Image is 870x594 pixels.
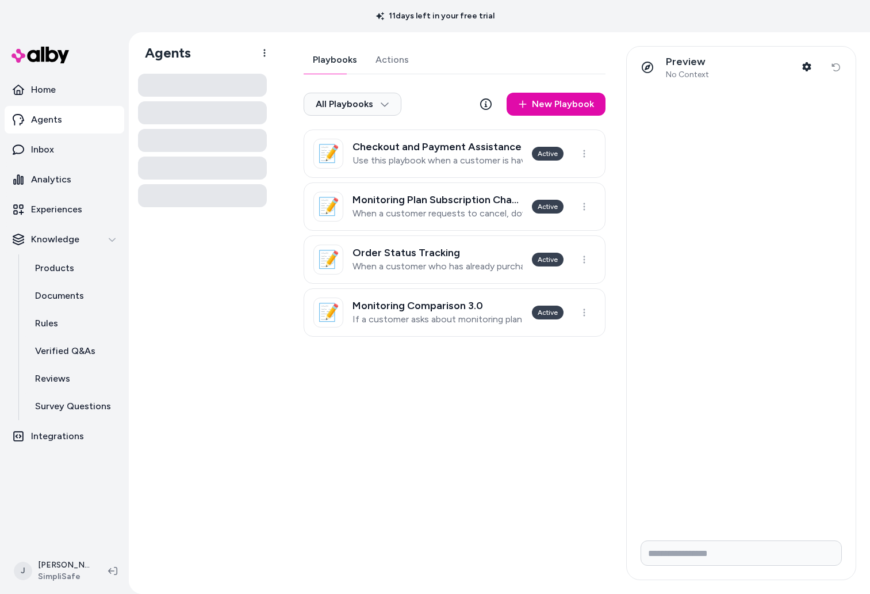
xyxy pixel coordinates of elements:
[369,10,501,22] p: 11 days left in your free trial
[24,393,124,420] a: Survey Questions
[5,76,124,104] a: Home
[313,298,343,328] div: 📝
[352,247,523,258] h3: Order Status Tracking
[304,235,605,284] a: 📝Order Status TrackingWhen a customer who has already purchased a system wants to track or change...
[352,261,523,272] p: When a customer who has already purchased a system wants to track or change the status of their e...
[304,93,401,116] button: All Playbooks
[35,399,111,413] p: Survey Questions
[24,282,124,310] a: Documents
[31,83,56,97] p: Home
[31,429,84,443] p: Integrations
[24,337,124,365] a: Verified Q&As
[304,288,605,337] a: 📝Monitoring Comparison 3.0If a customer asks about monitoring plan options, what monitoring plans...
[666,70,709,80] span: No Context
[12,47,69,63] img: alby Logo
[31,233,79,246] p: Knowledge
[35,344,95,358] p: Verified Q&As
[313,245,343,275] div: 📝
[5,136,124,163] a: Inbox
[352,314,523,325] p: If a customer asks about monitoring plan options, what monitoring plans are available, or monitor...
[352,208,523,219] p: When a customer requests to cancel, downgrade, upgrade, suspend or change their monitoring plan s...
[352,194,523,205] h3: Monitoring Plan Subscription Change
[532,253,564,266] div: Active
[304,46,366,74] button: Playbooks
[666,55,709,68] p: Preview
[304,182,605,231] a: 📝Monitoring Plan Subscription ChangeWhen a customer requests to cancel, downgrade, upgrade, suspe...
[35,317,58,330] p: Rules
[313,192,343,222] div: 📝
[5,196,124,223] a: Experiences
[5,166,124,193] a: Analytics
[352,141,523,153] h3: Checkout and Payment Assistance
[31,143,54,157] p: Inbox
[35,372,70,386] p: Reviews
[35,261,74,275] p: Products
[24,310,124,337] a: Rules
[507,93,605,116] a: New Playbook
[5,422,124,450] a: Integrations
[38,559,90,571] p: [PERSON_NAME]
[641,540,842,566] input: Write your prompt here
[31,113,62,127] p: Agents
[532,147,564,161] div: Active
[316,98,389,110] span: All Playbooks
[304,130,605,178] a: 📝Checkout and Payment AssistanceUse this playbook when a customer is having trouble completing th...
[31,173,71,186] p: Analytics
[5,106,124,134] a: Agents
[352,155,523,166] p: Use this playbook when a customer is having trouble completing the checkout process to purchase t...
[136,44,191,62] h1: Agents
[24,254,124,282] a: Products
[14,562,32,580] span: J
[352,300,523,311] h3: Monitoring Comparison 3.0
[35,289,84,303] p: Documents
[5,226,124,253] button: Knowledge
[366,46,418,74] button: Actions
[7,553,99,589] button: J[PERSON_NAME]SimpliSafe
[532,306,564,319] div: Active
[31,203,82,216] p: Experiences
[313,139,343,169] div: 📝
[532,200,564,214] div: Active
[38,571,90,582] span: SimpliSafe
[24,365,124,393] a: Reviews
